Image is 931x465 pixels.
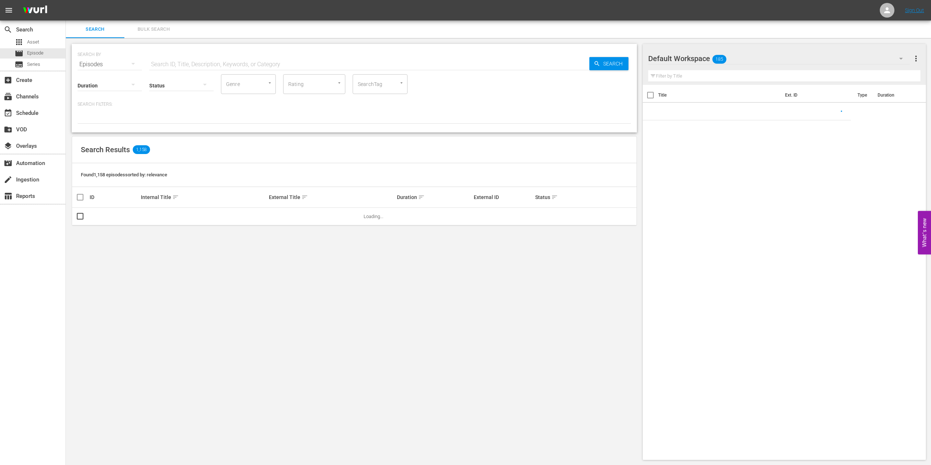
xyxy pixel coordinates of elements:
[15,60,23,69] span: Series
[4,25,12,34] span: Search
[918,211,931,254] button: Open Feedback Widget
[4,175,12,184] span: Ingestion
[600,57,628,70] span: Search
[90,194,139,200] div: ID
[905,7,924,13] a: Sign Out
[658,85,781,105] th: Title
[474,194,533,200] div: External ID
[70,25,120,34] span: Search
[269,193,395,202] div: External Title
[18,2,53,19] img: ans4CAIJ8jUAAAAAAAAAAAAAAAAAAAAAAAAgQb4GAAAAAAAAAAAAAAAAAAAAAAAAJMjXAAAAAAAAAAAAAAAAAAAAAAAAgAT5G...
[4,92,12,101] span: Channels
[81,145,130,154] span: Search Results
[364,214,383,219] span: Loading...
[912,54,920,63] span: more_vert
[589,57,628,70] button: Search
[712,52,726,67] span: 185
[4,76,12,85] span: Create
[4,125,12,134] span: VOD
[133,145,150,154] span: 1,158
[4,192,12,200] span: Reports
[418,194,425,200] span: sort
[129,25,179,34] span: Bulk Search
[81,172,167,177] span: Found 1,158 episodes sorted by: relevance
[172,194,179,200] span: sort
[27,38,39,46] span: Asset
[15,38,23,46] span: Asset
[648,48,910,69] div: Default Workspace
[551,194,558,200] span: sort
[397,193,472,202] div: Duration
[336,79,343,86] button: Open
[301,194,308,200] span: sort
[853,85,873,105] th: Type
[15,49,23,58] span: Episode
[78,54,142,75] div: Episodes
[4,109,12,117] span: Schedule
[4,6,13,15] span: menu
[78,101,631,108] p: Search Filters:
[535,193,584,202] div: Status
[141,193,267,202] div: Internal Title
[398,79,405,86] button: Open
[27,49,44,57] span: Episode
[4,142,12,150] span: Overlays
[873,85,917,105] th: Duration
[912,50,920,67] button: more_vert
[781,85,853,105] th: Ext. ID
[4,159,12,168] span: Automation
[266,79,273,86] button: Open
[27,61,40,68] span: Series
